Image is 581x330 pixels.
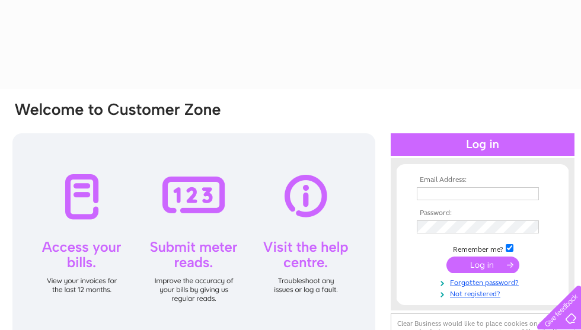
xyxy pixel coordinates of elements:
[417,287,551,299] a: Not registered?
[414,176,551,184] th: Email Address:
[414,209,551,217] th: Password:
[446,257,519,273] input: Submit
[414,242,551,254] td: Remember me?
[417,276,551,287] a: Forgotten password?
